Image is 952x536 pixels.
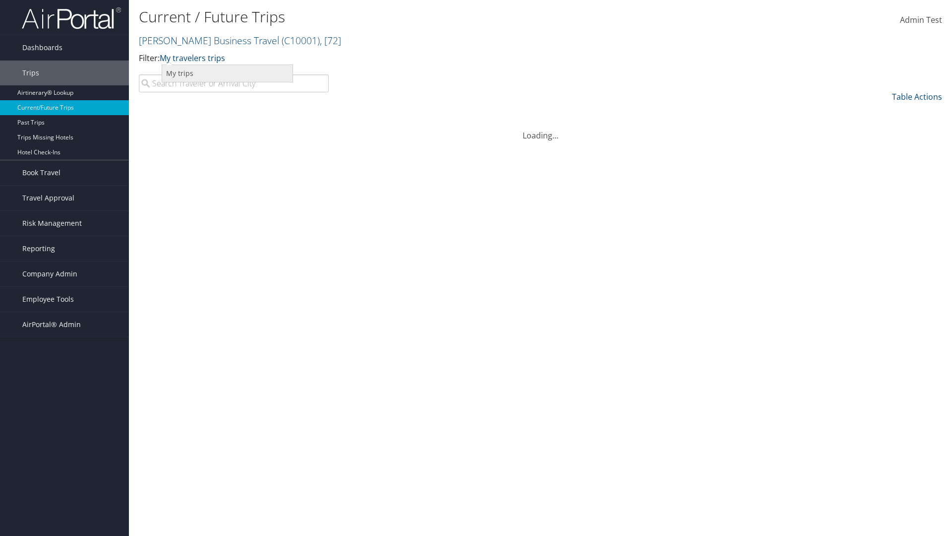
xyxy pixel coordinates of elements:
span: Book Travel [22,160,60,185]
img: airportal-logo.png [22,6,121,30]
span: Risk Management [22,211,82,236]
a: [PERSON_NAME] Business Travel [139,34,341,47]
span: Dashboards [22,35,62,60]
span: ( C10001 ) [282,34,320,47]
a: My trips [162,65,293,82]
a: Table Actions [892,91,942,102]
span: Admin Test [900,14,942,25]
span: Employee Tools [22,287,74,312]
span: AirPortal® Admin [22,312,81,337]
p: Filter: [139,52,674,65]
span: Trips [22,61,39,85]
a: Admin Test [900,5,942,36]
div: Loading... [139,118,942,141]
span: Company Admin [22,262,77,286]
span: Travel Approval [22,186,74,210]
a: My travelers trips [160,53,225,64]
h1: Current / Future Trips [139,6,674,27]
span: Reporting [22,236,55,261]
input: Search Traveler or Arrival City [139,74,329,92]
span: , [ 72 ] [320,34,341,47]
